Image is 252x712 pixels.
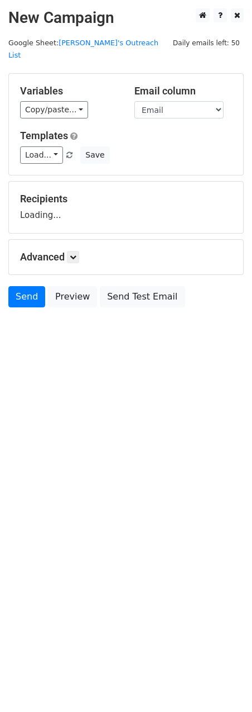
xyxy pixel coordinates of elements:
a: Load... [20,146,63,164]
a: [PERSON_NAME]'s Outreach List [8,39,158,60]
a: Send Test Email [100,286,185,307]
h5: Recipients [20,193,232,205]
h5: Advanced [20,251,232,263]
a: Copy/paste... [20,101,88,118]
div: Loading... [20,193,232,222]
a: Templates [20,130,68,141]
h2: New Campaign [8,8,244,27]
a: Preview [48,286,97,307]
button: Save [80,146,109,164]
span: Daily emails left: 50 [169,37,244,49]
a: Send [8,286,45,307]
h5: Variables [20,85,118,97]
h5: Email column [134,85,232,97]
small: Google Sheet: [8,39,158,60]
a: Daily emails left: 50 [169,39,244,47]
